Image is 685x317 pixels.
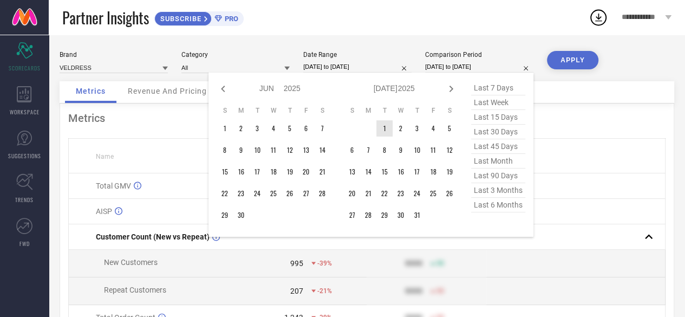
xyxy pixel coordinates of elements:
[290,259,303,268] div: 995
[233,120,249,137] td: Mon Jun 02 2025
[471,183,525,198] span: last 3 months
[233,207,249,223] td: Mon Jun 30 2025
[376,185,393,202] td: Tue Jul 22 2025
[425,185,441,202] td: Fri Jul 25 2025
[217,106,233,115] th: Sunday
[233,164,249,180] td: Mon Jun 16 2025
[96,153,114,160] span: Name
[360,142,376,158] td: Mon Jul 07 2025
[62,7,149,29] span: Partner Insights
[471,169,525,183] span: last 90 days
[128,87,207,95] span: Revenue And Pricing
[298,142,314,158] td: Fri Jun 13 2025
[471,81,525,95] span: last 7 days
[217,185,233,202] td: Sun Jun 22 2025
[436,287,444,295] span: 50
[405,259,422,268] div: 9999
[360,185,376,202] td: Mon Jul 21 2025
[60,51,168,59] div: Brand
[233,185,249,202] td: Mon Jun 23 2025
[376,120,393,137] td: Tue Jul 01 2025
[265,164,282,180] td: Wed Jun 18 2025
[298,164,314,180] td: Fri Jun 20 2025
[265,120,282,137] td: Wed Jun 04 2025
[425,142,441,158] td: Fri Jul 11 2025
[376,106,393,115] th: Tuesday
[233,142,249,158] td: Mon Jun 09 2025
[233,106,249,115] th: Monday
[471,139,525,154] span: last 45 days
[249,164,265,180] td: Tue Jun 17 2025
[314,120,330,137] td: Sat Jun 07 2025
[441,106,458,115] th: Saturday
[393,164,409,180] td: Wed Jul 16 2025
[344,142,360,158] td: Sun Jul 06 2025
[441,185,458,202] td: Sat Jul 26 2025
[445,82,458,95] div: Next month
[104,286,166,294] span: Repeat Customers
[425,61,533,73] input: Select comparison period
[317,287,332,295] span: -21%
[249,142,265,158] td: Tue Jun 10 2025
[376,207,393,223] td: Tue Jul 29 2025
[249,120,265,137] td: Tue Jun 03 2025
[314,164,330,180] td: Sat Jun 21 2025
[10,108,40,116] span: WORKSPACE
[290,287,303,295] div: 207
[8,152,41,160] span: SUGGESTIONS
[96,182,131,190] span: Total GMV
[360,106,376,115] th: Monday
[265,142,282,158] td: Wed Jun 11 2025
[393,207,409,223] td: Wed Jul 30 2025
[409,106,425,115] th: Thursday
[154,9,244,26] a: SUBSCRIBEPRO
[376,164,393,180] td: Tue Jul 15 2025
[393,185,409,202] td: Wed Jul 23 2025
[181,51,290,59] div: Category
[314,106,330,115] th: Saturday
[471,198,525,212] span: last 6 months
[409,120,425,137] td: Thu Jul 03 2025
[298,106,314,115] th: Friday
[314,185,330,202] td: Sat Jun 28 2025
[317,260,332,267] span: -39%
[265,106,282,115] th: Wednesday
[376,142,393,158] td: Tue Jul 08 2025
[393,142,409,158] td: Wed Jul 09 2025
[441,164,458,180] td: Sat Jul 19 2025
[249,106,265,115] th: Tuesday
[344,106,360,115] th: Sunday
[409,142,425,158] td: Thu Jul 10 2025
[298,120,314,137] td: Fri Jun 06 2025
[282,164,298,180] td: Thu Jun 19 2025
[155,15,204,23] span: SUBSCRIBE
[265,185,282,202] td: Wed Jun 25 2025
[360,207,376,223] td: Mon Jul 28 2025
[76,87,106,95] span: Metrics
[441,120,458,137] td: Sat Jul 05 2025
[409,185,425,202] td: Thu Jul 24 2025
[405,287,422,295] div: 9999
[19,240,30,248] span: FWD
[303,61,412,73] input: Select date range
[425,164,441,180] td: Fri Jul 18 2025
[314,142,330,158] td: Sat Jun 14 2025
[393,106,409,115] th: Wednesday
[471,125,525,139] span: last 30 days
[217,142,233,158] td: Sun Jun 08 2025
[425,106,441,115] th: Friday
[282,120,298,137] td: Thu Jun 05 2025
[425,51,533,59] div: Comparison Period
[217,120,233,137] td: Sun Jun 01 2025
[425,120,441,137] td: Fri Jul 04 2025
[249,185,265,202] td: Tue Jun 24 2025
[441,142,458,158] td: Sat Jul 12 2025
[298,185,314,202] td: Fri Jun 27 2025
[222,15,238,23] span: PRO
[303,51,412,59] div: Date Range
[471,95,525,110] span: last week
[282,106,298,115] th: Thursday
[409,207,425,223] td: Thu Jul 31 2025
[9,64,41,72] span: SCORECARDS
[344,207,360,223] td: Sun Jul 27 2025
